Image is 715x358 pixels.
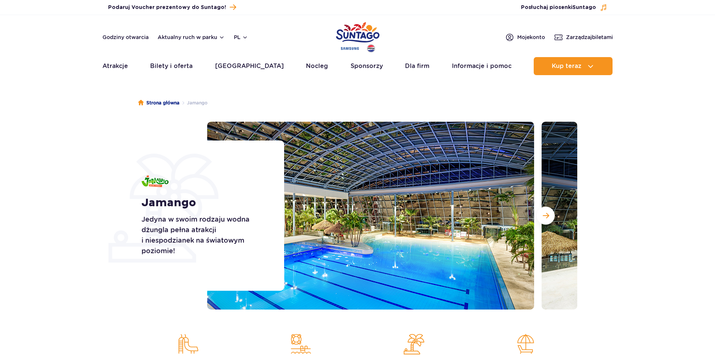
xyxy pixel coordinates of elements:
[517,33,545,41] span: Moje konto
[554,33,613,42] a: Zarządzajbiletami
[572,5,596,10] span: Suntago
[102,57,128,75] a: Atrakcje
[141,214,267,256] p: Jedyna w swoim rodzaju wodna dżungla pełna atrakcji i niespodzianek na światowym poziomie!
[566,33,613,41] span: Zarządzaj biletami
[215,57,284,75] a: [GEOGRAPHIC_DATA]
[405,57,429,75] a: Dla firm
[306,57,328,75] a: Nocleg
[521,4,607,11] button: Posłuchaj piosenkiSuntago
[521,4,596,11] span: Posłuchaj piosenki
[534,57,613,75] button: Kup teraz
[138,99,179,107] a: Strona główna
[452,57,512,75] a: Informacje i pomoc
[141,196,267,210] h1: Jamango
[108,2,236,12] a: Podaruj Voucher prezentowy do Suntago!
[150,57,193,75] a: Bilety i oferta
[102,33,149,41] a: Godziny otwarcia
[351,57,383,75] a: Sponsorzy
[141,175,169,187] img: Jamango
[179,99,208,107] li: Jamango
[505,33,545,42] a: Mojekonto
[158,34,225,40] button: Aktualny ruch w parku
[234,33,248,41] button: pl
[108,4,226,11] span: Podaruj Voucher prezentowy do Suntago!
[552,63,581,69] span: Kup teraz
[537,207,555,225] button: Następny slajd
[336,19,379,53] a: Park of Poland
